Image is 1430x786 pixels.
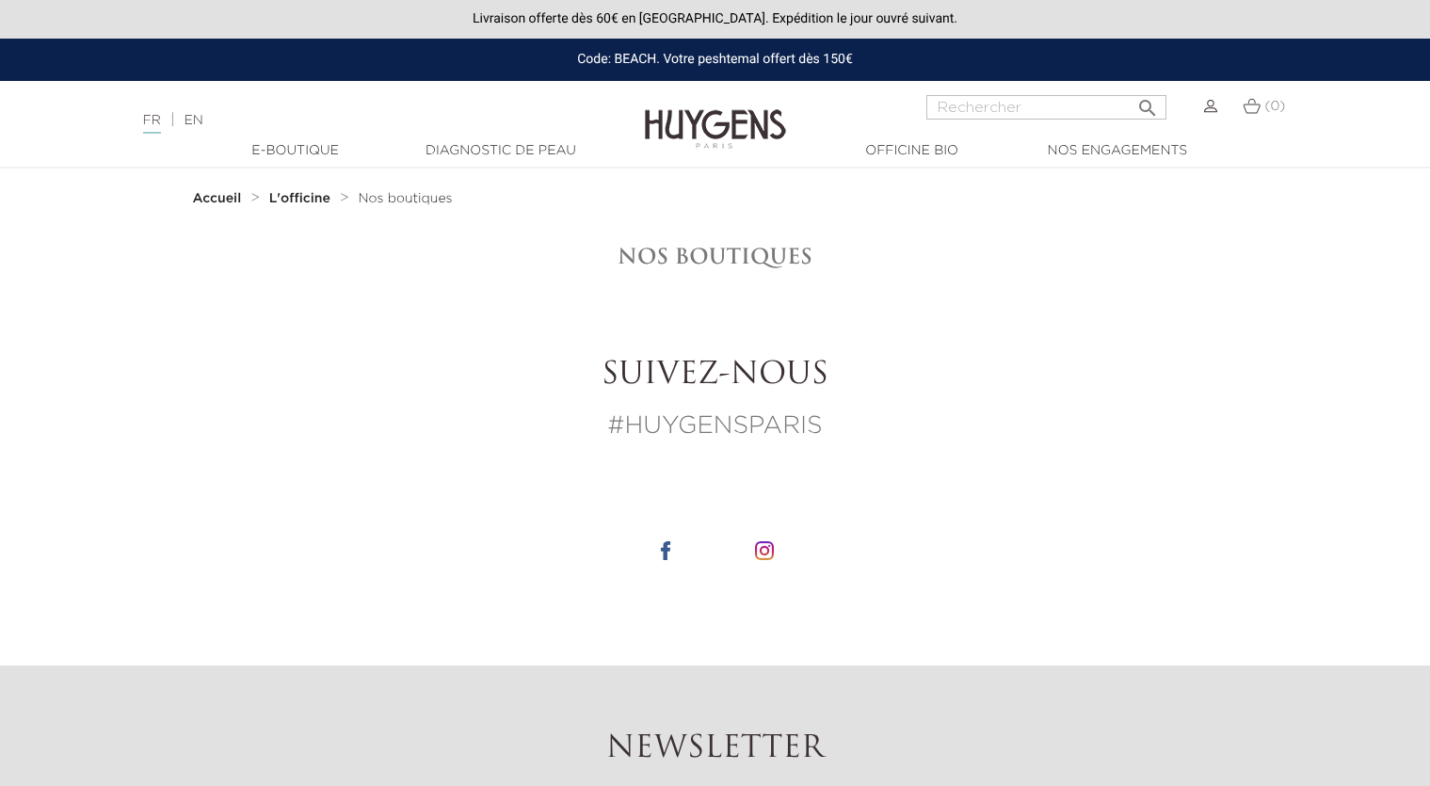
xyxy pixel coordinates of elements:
a: L'officine [269,191,335,206]
a: Officine Bio [818,141,1006,161]
span: Nos boutiques [359,192,453,205]
input: Rechercher [926,95,1166,120]
a: Diagnostic de peau [407,141,595,161]
a: Nos engagements [1023,141,1212,161]
img: Huygens [645,79,786,152]
button:  [1131,89,1165,115]
a: FR [143,114,161,134]
h2: Suivez-nous [193,358,1238,393]
a: Accueil [193,191,246,206]
a: EN [184,114,202,127]
strong: Accueil [193,192,242,205]
img: icone facebook [656,541,675,560]
p: #HUYGENSPARIS [193,409,1238,445]
img: icone instagram [755,541,774,560]
h2: Newsletter [193,731,1238,767]
i:  [1136,91,1159,114]
div: | [134,109,582,132]
span: (0) [1264,100,1285,113]
strong: L'officine [269,192,330,205]
h1: Nos boutiques [193,244,1238,268]
a: E-Boutique [201,141,390,161]
a: Nos boutiques [359,191,453,206]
